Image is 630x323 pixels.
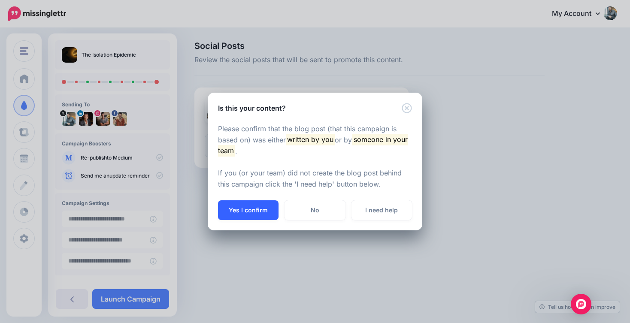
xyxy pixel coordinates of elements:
a: I need help [351,200,412,220]
mark: someone in your team [218,134,408,156]
h5: Is this your content? [218,103,286,113]
p: Please confirm that the blog post (that this campaign is based on) was either or by . If you (or ... [218,124,412,190]
a: No [285,200,345,220]
button: Close [402,103,412,114]
mark: written by you [286,134,335,145]
button: Yes I confirm [218,200,279,220]
div: Open Intercom Messenger [571,294,591,314]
